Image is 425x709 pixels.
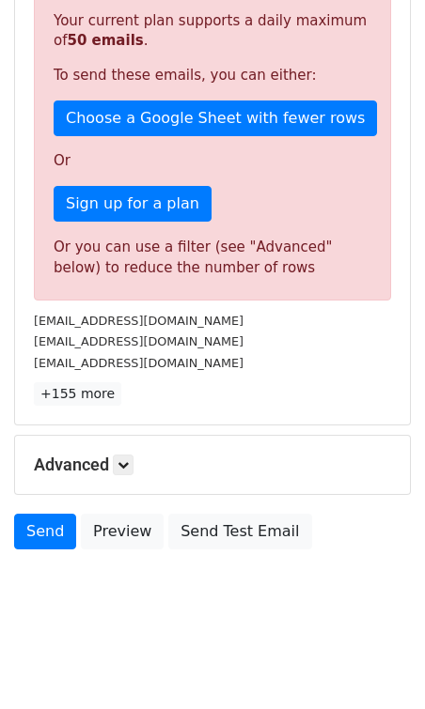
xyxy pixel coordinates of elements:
a: +155 more [34,382,121,406]
h5: Advanced [34,455,391,475]
p: Your current plan supports a daily maximum of . [54,11,371,51]
a: Sign up for a plan [54,186,212,222]
strong: 50 emails [67,32,143,49]
small: [EMAIL_ADDRESS][DOMAIN_NAME] [34,334,244,348]
iframe: Chat Widget [331,619,425,709]
a: Send [14,514,76,549]
p: Or [54,151,371,171]
div: Or you can use a filter (see "Advanced" below) to reduce the number of rows [54,237,371,279]
a: Choose a Google Sheet with fewer rows [54,100,377,136]
small: [EMAIL_ADDRESS][DOMAIN_NAME] [34,314,244,328]
p: To send these emails, you can either: [54,66,371,85]
a: Preview [81,514,164,549]
small: [EMAIL_ADDRESS][DOMAIN_NAME] [34,356,244,370]
a: Send Test Email [168,514,311,549]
